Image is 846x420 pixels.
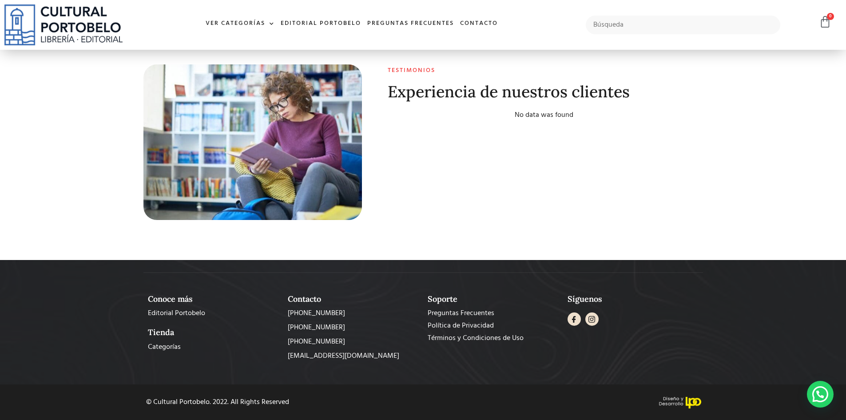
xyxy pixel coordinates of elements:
[364,14,457,33] a: Preguntas frecuentes
[457,14,501,33] a: Contacto
[146,399,416,406] div: © Cultural Portobelo. 2022. All Rights Reserved
[827,13,834,20] span: 0
[428,320,559,331] a: Política de Privacidad
[288,351,399,361] span: [EMAIL_ADDRESS][DOMAIN_NAME]
[148,342,181,352] span: Categorías
[288,308,419,319] a: [PHONE_NUMBER]
[148,308,205,319] span: Editorial Portobelo
[288,322,419,333] a: [PHONE_NUMBER]
[148,308,279,319] a: Editorial Portobelo
[288,336,345,347] span: [PHONE_NUMBER]
[148,342,279,352] a: Categorías
[428,320,494,331] span: Política de Privacidad
[428,333,524,344] span: Términos y Condiciones de Uso
[288,308,345,319] span: [PHONE_NUMBER]
[148,328,279,337] h2: Tienda
[288,294,419,304] h2: Contacto
[388,67,700,75] h2: Testimonios
[288,322,345,333] span: [PHONE_NUMBER]
[148,294,279,304] h2: Conoce más
[428,308,559,319] a: Preguntas Frecuentes
[428,308,494,319] span: Preguntas Frecuentes
[568,294,699,304] h2: Síguenos
[586,16,781,34] input: Búsqueda
[819,16,831,28] a: 0
[203,14,278,33] a: Ver Categorías
[428,333,559,344] a: Términos y Condiciones de Uso
[288,351,419,361] a: [EMAIL_ADDRESS][DOMAIN_NAME]
[288,336,419,347] a: [PHONE_NUMBER]
[278,14,364,33] a: Editorial Portobelo
[428,294,559,304] h2: Soporte
[388,110,700,120] div: No data was found
[388,83,700,101] h3: Experiencia de nuestros clientes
